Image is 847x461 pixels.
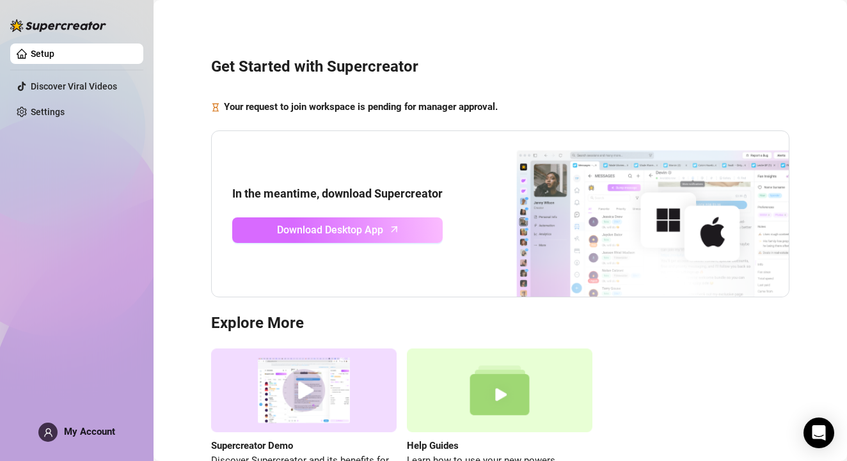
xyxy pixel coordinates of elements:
[211,56,789,77] h3: Get Started with Supercreator
[232,217,443,243] a: Download Desktop Apparrow-up
[211,313,789,333] h3: Explore More
[31,49,54,59] a: Setup
[211,100,220,115] span: hourglass
[44,428,53,437] span: user
[224,101,498,113] strong: Your request to join workspace is pending for manager approval.
[64,426,115,437] span: My Account
[407,440,459,451] strong: Help Guides
[277,222,383,238] span: Download Desktop App
[232,187,443,200] strong: In the meantime, download Supercreator
[10,19,106,32] img: logo-BBDzfeDw.svg
[211,440,293,451] strong: Supercreator Demo
[469,131,789,297] img: download app
[31,107,65,117] a: Settings
[387,222,402,237] span: arrow-up
[31,81,117,91] a: Discover Viral Videos
[211,348,397,432] img: supercreator demo
[803,418,834,448] div: Open Intercom Messenger
[407,348,592,432] img: help guides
